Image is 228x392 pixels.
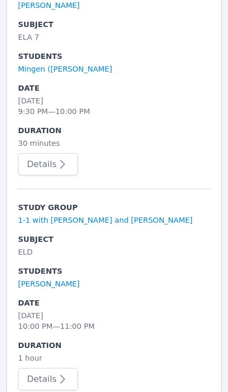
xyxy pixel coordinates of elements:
div: 30 minutes [18,138,210,149]
span: Date [18,83,210,93]
div: [DATE] 10:00 PM — 11:00 PM [18,310,210,332]
div: 1 hour [18,353,210,363]
a: Mingen ([PERSON_NAME] [18,64,112,74]
div: [DATE] 9:30 PM — 10:00 PM [18,95,210,117]
span: Date [18,298,210,308]
span: Duration [18,125,210,136]
div: ELA 7 [18,32,210,42]
span: Subject [18,19,210,30]
div: ELD [18,247,210,257]
a: 1-1 with [PERSON_NAME] and [PERSON_NAME] [18,215,192,225]
span: Students [18,51,210,62]
button: Details [18,153,78,176]
button: Details [18,368,78,390]
span: Students [18,266,210,276]
span: Duration [18,340,210,351]
span: Study Group [18,202,210,213]
a: [PERSON_NAME] [18,278,80,289]
span: Subject [18,234,210,245]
